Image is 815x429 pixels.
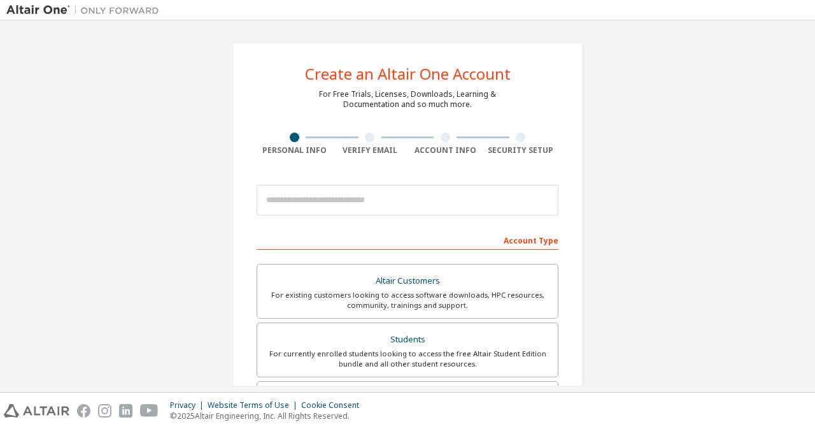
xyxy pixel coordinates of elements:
div: For existing customers looking to access software downloads, HPC resources, community, trainings ... [265,290,550,310]
img: instagram.svg [98,404,111,418]
div: Website Terms of Use [208,400,301,411]
img: altair_logo.svg [4,404,69,418]
div: Account Type [257,229,558,250]
div: Personal Info [257,145,332,156]
img: Altair One [6,4,166,17]
div: Security Setup [483,145,559,156]
div: For currently enrolled students looking to access the free Altair Student Edition bundle and all ... [265,349,550,369]
div: Create an Altair One Account [305,66,511,82]
img: youtube.svg [140,404,159,418]
div: For Free Trials, Licenses, Downloads, Learning & Documentation and so much more. [319,89,496,110]
div: Altair Customers [265,272,550,290]
div: Account Info [407,145,483,156]
img: linkedin.svg [119,404,132,418]
div: Cookie Consent [301,400,367,411]
p: © 2025 Altair Engineering, Inc. All Rights Reserved. [170,411,367,421]
img: facebook.svg [77,404,90,418]
div: Verify Email [332,145,408,156]
div: Students [265,331,550,349]
div: Privacy [170,400,208,411]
